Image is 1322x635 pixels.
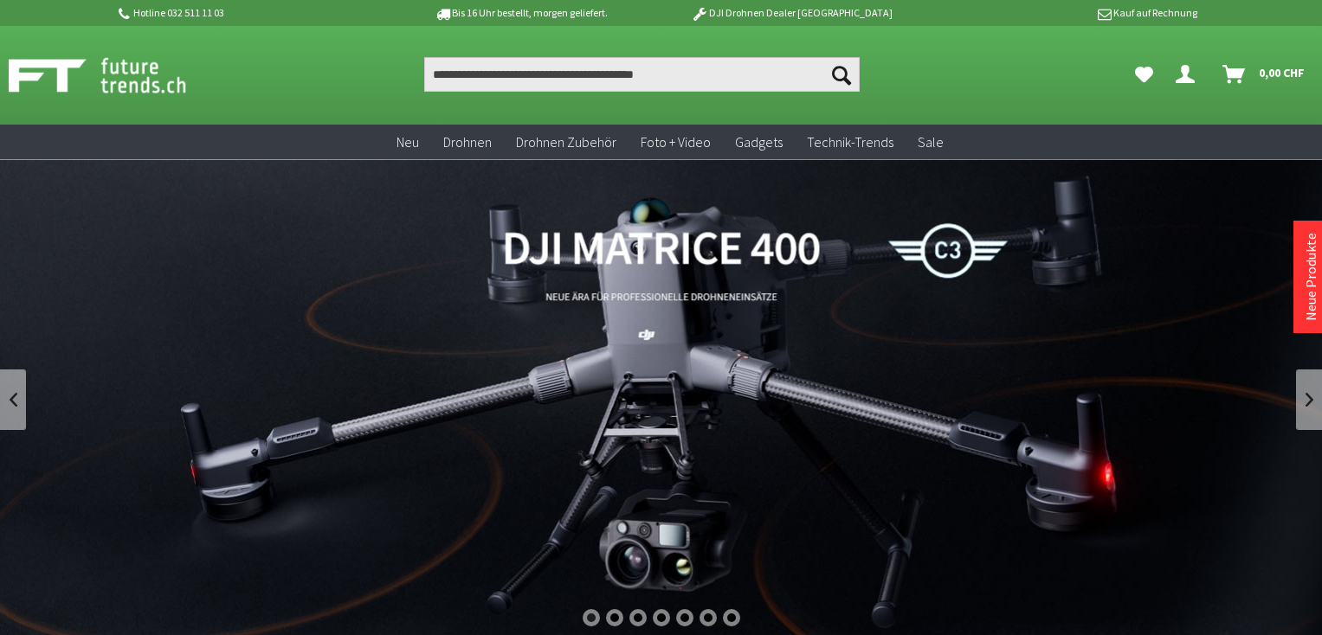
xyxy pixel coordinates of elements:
[656,3,926,23] p: DJI Drohnen Dealer [GEOGRAPHIC_DATA]
[676,609,693,626] div: 5
[384,125,431,160] a: Neu
[583,609,600,626] div: 1
[9,54,224,97] img: Shop Futuretrends - zur Startseite wechseln
[1126,57,1162,92] a: Meine Favoriten
[807,133,893,151] span: Technik-Trends
[386,3,656,23] p: Bis 16 Uhr bestellt, morgen geliefert.
[443,133,492,151] span: Drohnen
[397,133,419,151] span: Neu
[504,125,629,160] a: Drohnen Zubehör
[516,133,616,151] span: Drohnen Zubehör
[1302,233,1319,321] a: Neue Produkte
[424,57,859,92] input: Produkt, Marke, Kategorie, EAN, Artikelnummer…
[116,3,386,23] p: Hotline 032 511 11 03
[927,3,1197,23] p: Kauf auf Rechnung
[823,57,860,92] button: Suchen
[431,125,504,160] a: Drohnen
[735,133,783,151] span: Gadgets
[795,125,906,160] a: Technik-Trends
[700,609,717,626] div: 6
[1216,57,1313,92] a: Warenkorb
[653,609,670,626] div: 4
[1169,57,1209,92] a: Dein Konto
[629,125,723,160] a: Foto + Video
[629,609,647,626] div: 3
[918,133,944,151] span: Sale
[723,125,795,160] a: Gadgets
[723,609,740,626] div: 7
[606,609,623,626] div: 2
[641,133,711,151] span: Foto + Video
[1259,59,1305,87] span: 0,00 CHF
[906,125,956,160] a: Sale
